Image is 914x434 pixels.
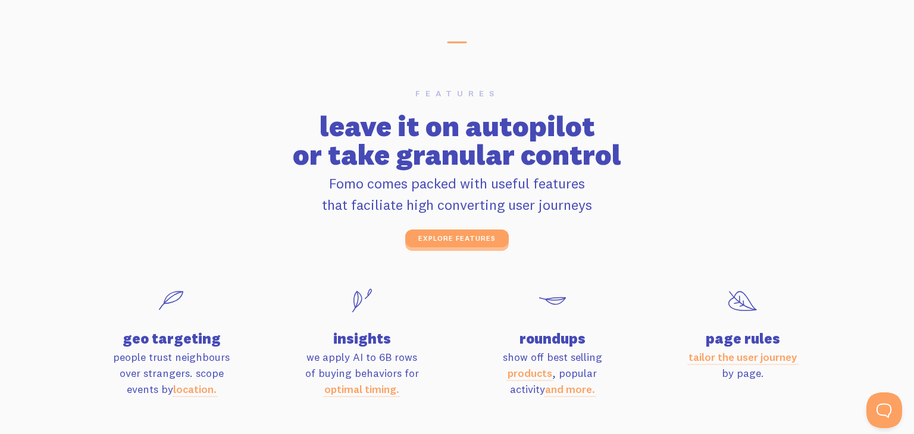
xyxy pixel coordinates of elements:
a: products [508,366,552,380]
h2: leave it on autopilot or take granular control [125,112,789,169]
p: by page. [655,349,831,381]
a: location. [173,382,217,396]
a: and more. [545,382,595,396]
p: Fomo comes packed with useful features that faciliate high converting user journeys [125,172,789,215]
p: people trust neighbours over strangers. scope events by [83,349,259,397]
h4: insights [274,331,450,345]
h4: page rules [655,331,831,345]
iframe: Help Scout Beacon - Open [866,392,902,428]
a: explore features [405,229,509,247]
a: optimal timing. [324,382,399,396]
p: we apply AI to 6B rows of buying behaviors for [274,349,450,397]
h6: features [125,89,789,98]
h4: geo targeting [83,331,259,345]
p: show off best selling , popular activity [464,349,640,397]
h4: roundups [464,331,640,345]
a: tailor the user journey [688,350,797,364]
